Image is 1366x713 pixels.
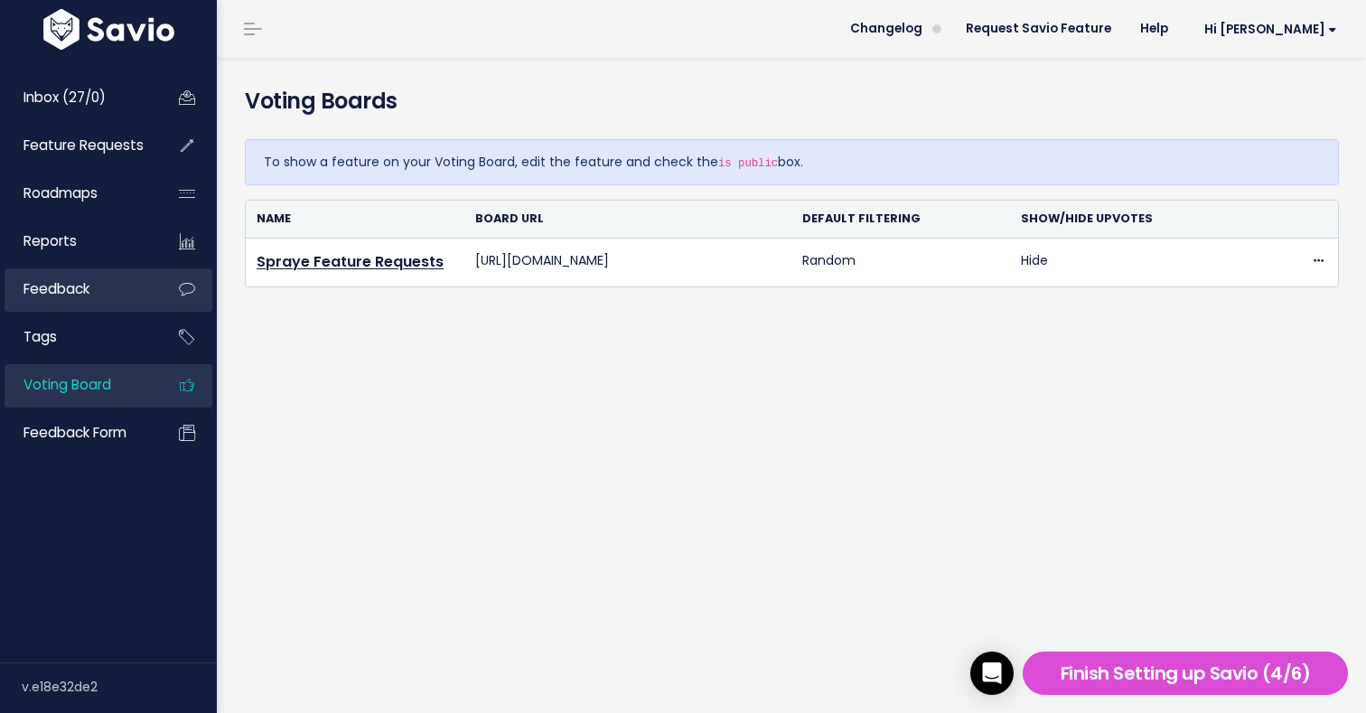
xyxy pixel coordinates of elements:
[245,139,1339,185] div: To show a feature on your Voting Board, edit the feature and check the box.
[791,238,1010,286] td: Random
[257,251,444,272] a: Spraye Feature Requests
[5,316,150,358] a: Tags
[5,77,150,118] a: Inbox (27/0)
[464,238,792,286] td: [URL][DOMAIN_NAME]
[951,15,1126,42] a: Request Savio Feature
[246,201,464,238] th: Name
[5,364,150,406] a: Voting Board
[5,220,150,262] a: Reports
[23,375,111,394] span: Voting Board
[5,412,150,454] a: Feedback form
[1126,15,1183,42] a: Help
[5,125,150,166] a: Feature Requests
[23,183,98,202] span: Roadmaps
[23,279,89,298] span: Feedback
[23,423,126,442] span: Feedback form
[970,652,1014,695] div: Open Intercom Messenger
[464,201,792,238] th: Board URL
[1031,660,1340,687] h5: Finish Setting up Savio (4/6)
[5,268,150,310] a: Feedback
[39,9,179,50] img: logo-white.9d6f32f41409.svg
[1010,201,1229,238] th: Show/Hide Upvotes
[23,327,57,346] span: Tags
[1183,15,1352,43] a: Hi [PERSON_NAME]
[5,173,150,214] a: Roadmaps
[718,157,778,170] code: is public
[791,201,1010,238] th: Default Filtering
[1010,238,1229,286] td: Hide
[23,231,77,250] span: Reports
[850,23,922,35] span: Changelog
[1204,23,1337,36] span: Hi [PERSON_NAME]
[23,88,106,107] span: Inbox (27/0)
[22,663,217,710] div: v.e18e32de2
[245,85,592,117] h4: Voting Boards
[23,136,144,155] span: Feature Requests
